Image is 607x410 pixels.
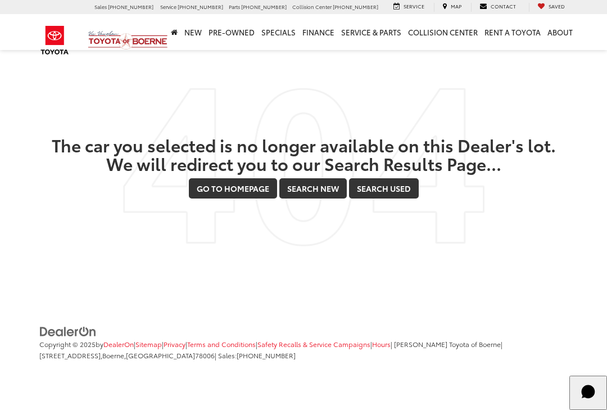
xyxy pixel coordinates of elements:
span: [PHONE_NUMBER] [178,3,223,10]
a: Safety Recalls & Service Campaigns, Opens in a new tab [257,339,370,349]
a: Rent a Toyota [481,14,544,50]
span: [STREET_ADDRESS], [39,350,102,360]
span: [PHONE_NUMBER] [108,3,153,10]
a: Pre-Owned [205,14,258,50]
span: [PHONE_NUMBER] [241,3,287,10]
span: Service [160,3,176,10]
span: | [256,339,370,349]
img: Toyota [34,22,76,58]
span: Copyright © 2025 [39,339,96,349]
span: | Sales: [215,350,296,360]
a: Home [167,14,181,50]
span: | [PERSON_NAME] Toyota of Boerne [391,339,501,349]
span: Collision Center [292,3,332,10]
a: Privacy [164,339,185,349]
a: Contact [471,3,524,12]
a: Hours [372,339,391,349]
a: DealerOn [39,325,97,336]
a: Go to Homepage [189,178,277,199]
span: Boerne, [102,350,126,360]
span: Service [404,2,424,10]
span: Map [451,2,461,10]
a: Terms and Conditions [187,339,256,349]
a: New [181,14,205,50]
span: | [185,339,256,349]
span: by [96,339,134,349]
span: Parts [229,3,240,10]
span: Sales [94,3,107,10]
span: | [370,339,391,349]
h2: The car you selected is no longer available on this Dealer's lot. We will redirect you to our Sea... [39,136,568,173]
a: My Saved Vehicles [529,3,573,12]
a: Finance [299,14,338,50]
span: Saved [549,2,565,10]
span: | [162,339,185,349]
a: Sitemap [135,339,162,349]
span: [GEOGRAPHIC_DATA] [126,350,195,360]
img: DealerOn [39,326,97,338]
a: Collision Center [405,14,481,50]
svg: Start Chat [574,377,603,407]
span: 78006 [195,350,215,360]
a: Service [385,3,433,12]
span: [PHONE_NUMBER] [237,350,296,360]
span: | [134,339,162,349]
a: Search Used [349,178,419,199]
span: [PHONE_NUMBER] [333,3,378,10]
a: Search New [279,178,347,199]
a: About [544,14,576,50]
a: Specials [258,14,299,50]
a: Service & Parts: Opens in a new tab [338,14,405,50]
span: Contact [491,2,516,10]
img: Vic Vaughan Toyota of Boerne [88,30,168,50]
a: Map [434,3,470,12]
a: DealerOn Home Page [103,339,134,349]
